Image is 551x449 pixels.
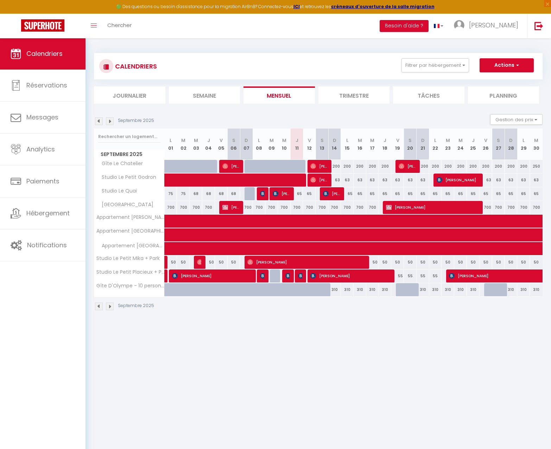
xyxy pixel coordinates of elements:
div: 700 [303,201,316,214]
div: 65 [505,187,517,200]
abbr: M [370,137,374,144]
div: 200 [341,160,354,173]
th: 11 [291,129,303,160]
th: 30 [530,129,543,160]
th: 03 [190,129,202,160]
abbr: S [497,137,500,144]
span: Réservations [26,81,67,90]
div: 700 [291,201,303,214]
th: 06 [228,129,240,160]
div: 200 [442,160,454,173]
th: 18 [379,129,391,160]
abbr: L [522,137,525,144]
div: 68 [190,187,202,200]
th: 27 [492,129,505,160]
img: Super Booking [21,19,64,32]
div: 50 [454,256,467,269]
span: [PERSON_NAME] [310,160,327,173]
abbr: J [384,137,386,144]
div: 200 [492,160,505,173]
th: 28 [505,129,517,160]
th: 22 [429,129,442,160]
div: 65 [429,187,442,200]
abbr: L [346,137,348,144]
span: Messages [26,113,58,122]
div: 700 [530,201,543,214]
div: 50 [505,256,517,269]
th: 10 [278,129,291,160]
li: Semaine [169,86,240,104]
th: 14 [328,129,341,160]
div: 310 [517,283,530,296]
div: 65 [530,187,543,200]
span: [PERSON_NAME] [222,160,239,173]
div: 700 [316,201,328,214]
div: 50 [467,256,480,269]
strong: créneaux d'ouverture de la salle migration [331,4,435,9]
th: 07 [240,129,253,160]
div: 310 [454,283,467,296]
div: 65 [379,187,391,200]
abbr: D [509,137,513,144]
div: 63 [417,174,429,187]
span: Analytics [26,145,55,154]
abbr: M [282,137,286,144]
th: 13 [316,129,328,160]
div: 63 [517,174,530,187]
img: logout [534,21,543,30]
abbr: L [170,137,172,144]
div: 68 [202,187,215,200]
div: 310 [530,283,543,296]
th: 25 [467,129,480,160]
div: 63 [366,174,379,187]
div: 65 [454,187,467,200]
div: 310 [429,283,442,296]
span: Studio Le Petit Godron [95,174,158,181]
div: 700 [480,201,492,214]
div: 310 [379,283,391,296]
th: 20 [404,129,417,160]
div: 50 [165,256,177,269]
abbr: J [472,137,475,144]
div: 50 [480,256,492,269]
abbr: V [308,137,311,144]
div: 65 [291,187,303,200]
abbr: V [220,137,223,144]
th: 15 [341,129,354,160]
div: 700 [177,201,190,214]
th: 09 [265,129,278,160]
div: 700 [366,201,379,214]
div: 50 [442,256,454,269]
span: [PERSON_NAME] [197,255,201,269]
div: 68 [228,187,240,200]
span: Notifications [27,241,67,249]
span: [PERSON_NAME] [222,201,239,214]
span: Lien Gamme [260,187,264,200]
div: 700 [278,201,291,214]
div: 75 [177,187,190,200]
div: 700 [240,201,253,214]
div: 65 [391,187,404,200]
p: Septembre 2025 [118,117,154,124]
span: Appartement [PERSON_NAME] Thermal pour 6 Personnes, Garage [95,215,166,220]
span: Studio Le Petit Placieux + Park [95,269,166,275]
th: 26 [480,129,492,160]
abbr: L [434,137,436,144]
span: [PERSON_NAME] [323,187,340,200]
div: 50 [366,256,379,269]
th: 23 [442,129,454,160]
abbr: M [534,137,538,144]
abbr: M [358,137,362,144]
div: 65 [366,187,379,200]
div: 700 [265,201,278,214]
span: Gîte D'Olympe - 10 personnes [95,283,166,288]
div: 55 [404,269,417,282]
th: 17 [366,129,379,160]
abbr: J [207,137,210,144]
abbr: M [458,137,463,144]
span: [PERSON_NAME] [437,173,479,187]
div: 700 [165,201,177,214]
th: 01 [165,129,177,160]
div: 65 [303,187,316,200]
th: 08 [253,129,265,160]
